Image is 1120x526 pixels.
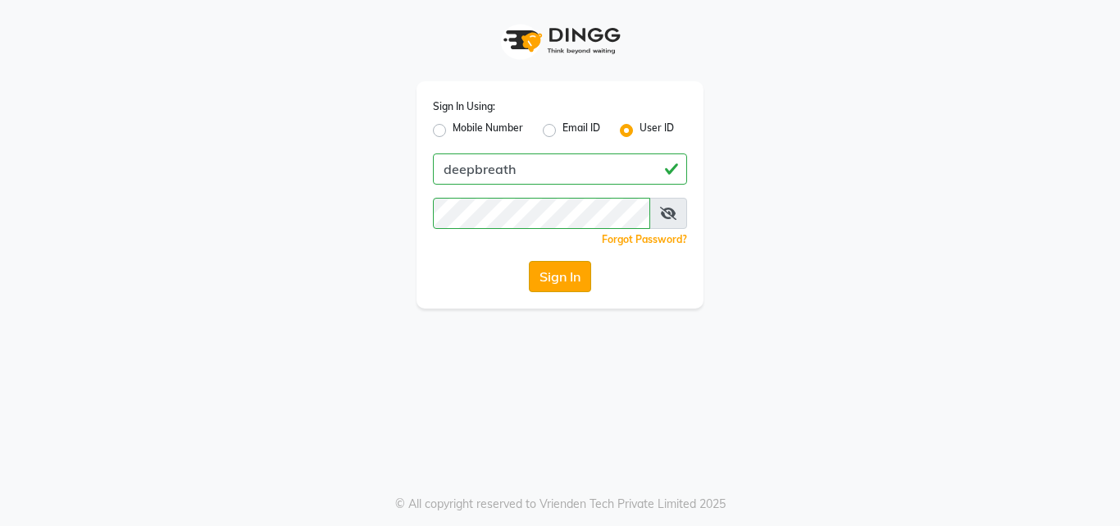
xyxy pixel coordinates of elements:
a: Forgot Password? [602,233,687,245]
label: User ID [640,121,674,140]
input: Username [433,198,650,229]
label: Mobile Number [453,121,523,140]
label: Email ID [562,121,600,140]
button: Sign In [529,261,591,292]
img: logo1.svg [494,16,626,65]
input: Username [433,153,687,185]
label: Sign In Using: [433,99,495,114]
